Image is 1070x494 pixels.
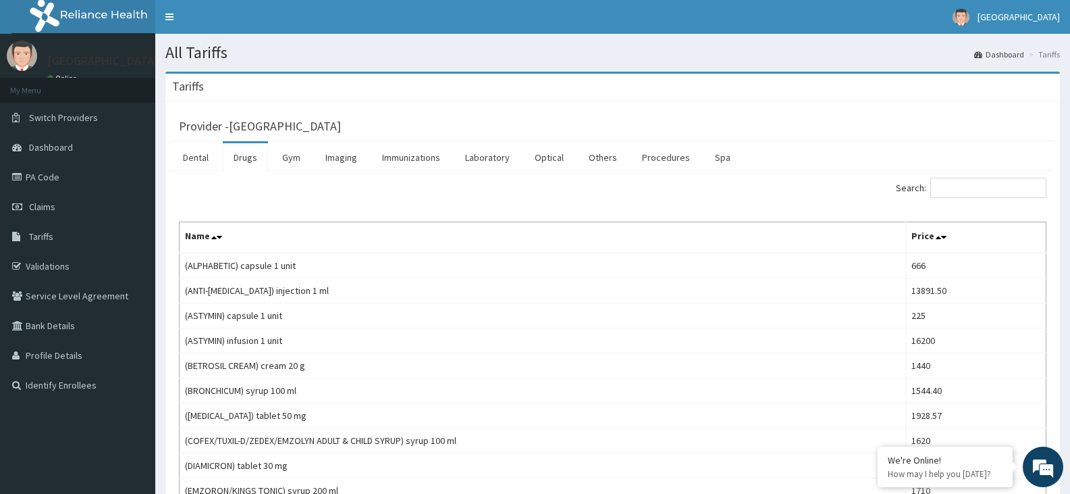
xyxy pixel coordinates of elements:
[180,253,906,278] td: (ALPHABETIC) capsule 1 unit
[180,328,906,353] td: (ASTYMIN) infusion 1 unit
[180,428,906,453] td: (COFEX/TUXIL-D/ZEDEX/EMZOLYN ADULT & CHILD SYRUP) syrup 100 ml
[905,428,1046,453] td: 1620
[7,41,37,71] img: User Image
[905,378,1046,403] td: 1544.40
[905,303,1046,328] td: 225
[896,178,1046,198] label: Search:
[905,328,1046,353] td: 16200
[1025,49,1060,60] li: Tariffs
[29,230,53,243] span: Tariffs
[180,222,906,253] th: Name
[180,278,906,303] td: (ANTI-[MEDICAL_DATA]) injection 1 ml
[180,453,906,478] td: (DIAMICRON) tablet 30 mg
[180,378,906,403] td: (BRONCHICUM) syrup 100 ml
[180,403,906,428] td: ([MEDICAL_DATA]) tablet 50 mg
[47,55,159,67] p: [GEOGRAPHIC_DATA]
[631,143,701,172] a: Procedures
[371,143,451,172] a: Immunizations
[905,403,1046,428] td: 1928.57
[974,49,1024,60] a: Dashboard
[315,143,368,172] a: Imaging
[905,253,1046,278] td: 666
[29,112,98,124] span: Switch Providers
[47,74,80,83] a: Online
[930,178,1046,198] input: Search:
[172,80,204,93] h3: Tariffs
[905,278,1046,303] td: 13891.50
[578,143,628,172] a: Others
[271,143,311,172] a: Gym
[888,468,1002,480] p: How may I help you today?
[180,303,906,328] td: (ASTYMIN) capsule 1 unit
[165,44,1060,61] h1: All Tariffs
[704,143,741,172] a: Spa
[454,143,520,172] a: Laboratory
[905,353,1046,378] td: 1440
[29,141,73,153] span: Dashboard
[524,143,574,172] a: Optical
[29,201,55,213] span: Claims
[888,454,1002,466] div: We're Online!
[978,11,1060,23] span: [GEOGRAPHIC_DATA]
[223,143,268,172] a: Drugs
[179,120,341,132] h3: Provider - [GEOGRAPHIC_DATA]
[953,9,969,26] img: User Image
[180,353,906,378] td: (BETROSIL CREAM) cream 20 g
[905,222,1046,253] th: Price
[172,143,219,172] a: Dental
